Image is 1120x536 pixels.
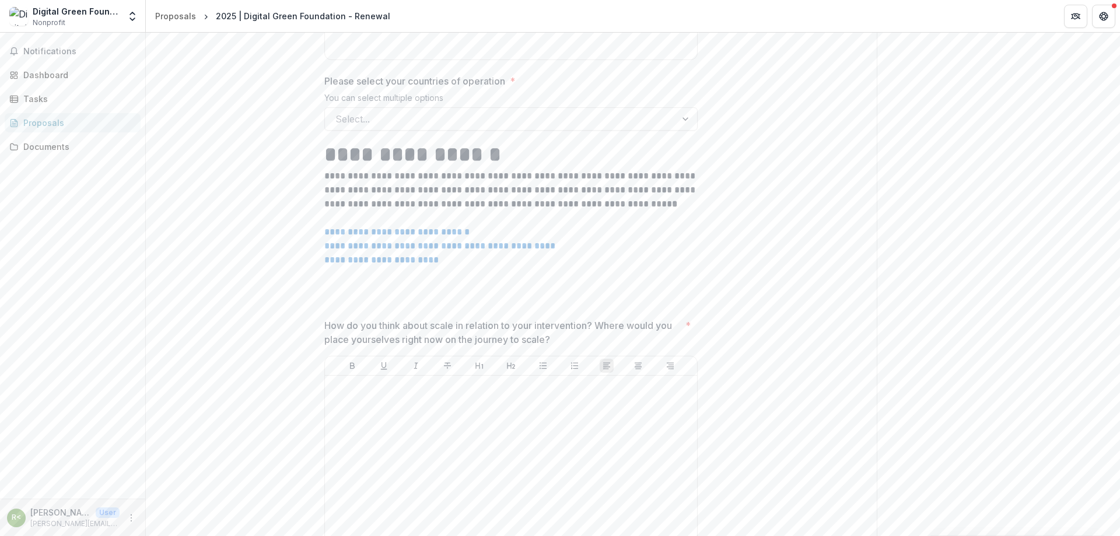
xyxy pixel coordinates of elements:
button: Get Help [1092,5,1115,28]
a: Proposals [150,8,201,24]
button: Bold [345,359,359,373]
button: Heading 2 [504,359,518,373]
img: Digital Green Foundation [9,7,28,26]
div: Documents [23,141,131,153]
div: Proposals [23,117,131,129]
p: [PERSON_NAME] <[PERSON_NAME][EMAIL_ADDRESS][DOMAIN_NAME]> <[PERSON_NAME][EMAIL_ADDRESS][DOMAIN_NA... [30,506,91,519]
span: Nonprofit [33,17,65,28]
div: Tasks [23,93,131,105]
button: Open entity switcher [124,5,141,28]
a: Proposals [5,113,141,132]
button: Strike [440,359,454,373]
button: Italicize [409,359,423,373]
button: Notifications [5,42,141,61]
p: How do you think about scale in relation to your intervention? Where would you place yourselves r... [324,318,681,346]
button: Align Left [600,359,614,373]
a: Tasks [5,89,141,108]
div: You can select multiple options [324,93,698,107]
div: 2025 | Digital Green Foundation - Renewal [216,10,390,22]
p: [PERSON_NAME][EMAIL_ADDRESS][DOMAIN_NAME] [30,519,120,529]
button: Align Center [631,359,645,373]
div: Proposals [155,10,196,22]
p: Please select your countries of operation [324,74,505,88]
button: Partners [1064,5,1087,28]
div: Ryan Owen <ryan@digitalgreen.org> <ryan@digitalgreen.org> [12,514,21,521]
span: Notifications [23,47,136,57]
a: Documents [5,137,141,156]
a: Dashboard [5,65,141,85]
p: User [96,507,120,518]
button: More [124,511,138,525]
button: Bullet List [536,359,550,373]
button: Align Right [663,359,677,373]
div: Dashboard [23,69,131,81]
div: Digital Green Foundation [33,5,120,17]
button: Heading 1 [473,359,487,373]
button: Ordered List [568,359,582,373]
nav: breadcrumb [150,8,395,24]
button: Underline [377,359,391,373]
